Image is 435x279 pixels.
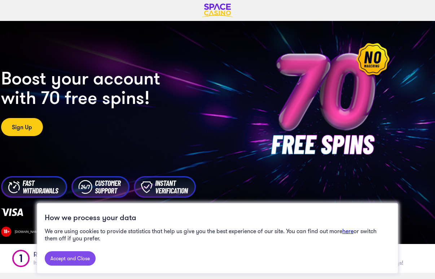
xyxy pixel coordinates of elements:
[30,250,126,267] h1: Register and Opt In
[11,230,434,234] div: [DOMAIN_NAME] | 10 Spins each day for 7 days after 1st deposit and first £10 wager on slot games;...
[342,227,353,235] a: here
[34,258,84,267] span: It only takes a minute.
[45,211,136,224] h2: How we process your data
[1,68,254,107] h2: Boost your account with 70 free spins!
[1,227,11,237] img: 18 Plus
[1,118,43,136] a: Sign Up
[12,250,30,267] img: Step 1
[45,251,96,266] a: Accept and Close
[45,227,390,242] p: We are using cookies to provide statistics that help us give you the best experience of our site....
